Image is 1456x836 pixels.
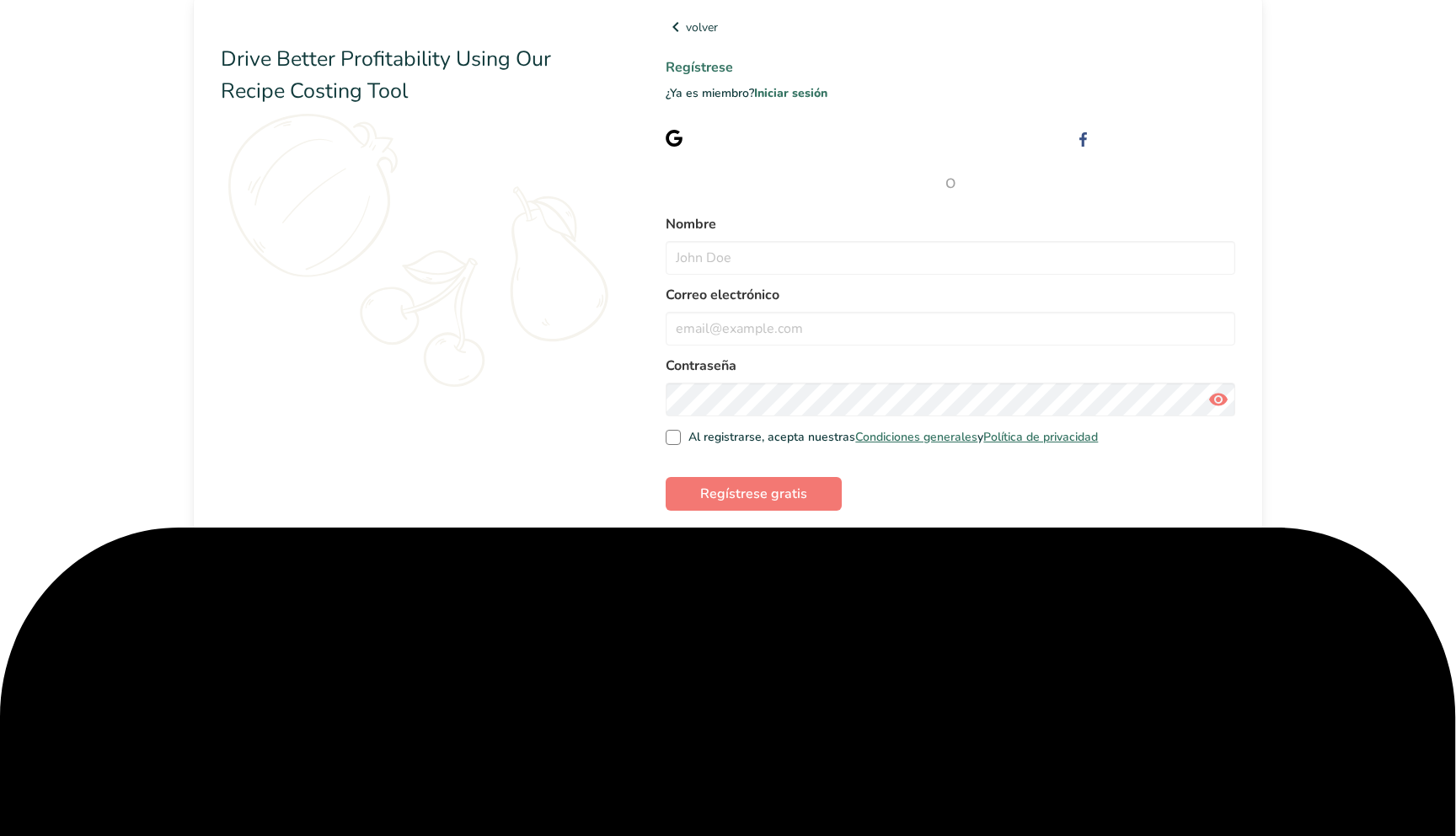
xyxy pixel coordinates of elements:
span: con Facebook [1160,130,1235,146]
button: Regístrese gratis [666,477,842,511]
span: Al registrarse, acepta nuestras y [681,430,1099,445]
a: volver [666,17,1235,37]
a: Iniciar sesión [754,85,827,101]
span: con Google [753,130,815,146]
input: John Doe [666,241,1235,275]
a: Condiciones generales [855,429,977,445]
span: O [666,174,1235,194]
label: Contraseña [666,356,1235,376]
div: Regístrese [1103,129,1235,147]
div: Regístrese [696,129,815,147]
span: Regístrese gratis [700,484,807,504]
p: ¿Ya es miembro? [666,84,1235,102]
label: Nombre [666,214,1235,234]
h1: Regístrese [666,57,1235,78]
a: Política de privacidad [983,429,1098,445]
img: Food Label Maker [221,17,385,38]
input: email@example.com [666,312,1235,346]
span: Drive Better Profitability Using Our Recipe Costing Tool [221,45,551,105]
label: Correo electrónico [666,285,1235,305]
